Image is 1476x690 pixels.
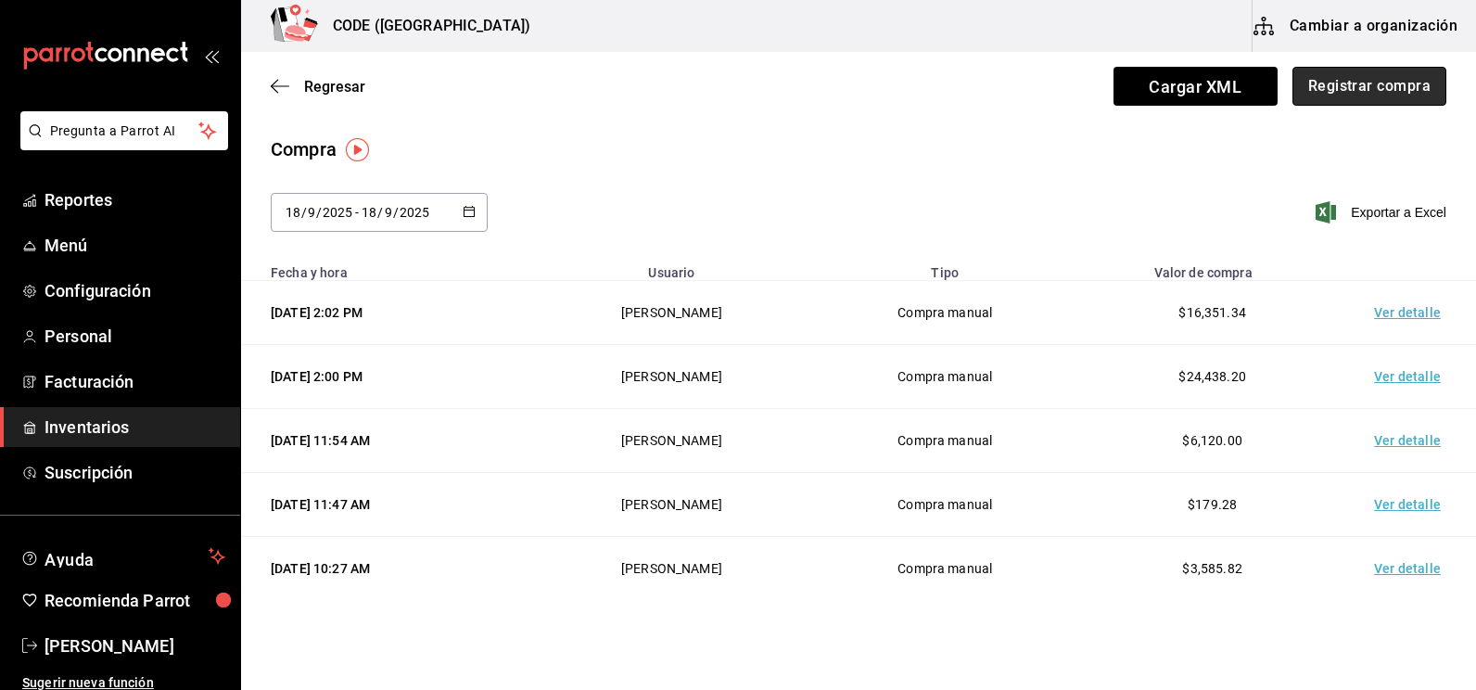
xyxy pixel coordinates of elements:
[45,187,225,212] span: Reportes
[811,345,1078,409] td: Compra manual
[811,537,1078,601] td: Compra manual
[241,254,532,281] th: Fecha y hora
[322,205,353,220] input: Year
[45,633,225,658] span: [PERSON_NAME]
[377,205,383,220] span: /
[532,345,812,409] td: [PERSON_NAME]
[361,205,377,220] input: Day
[271,495,510,514] div: [DATE] 11:47 AM
[811,254,1078,281] th: Tipo
[20,111,228,150] button: Pregunta a Parrot AI
[301,205,307,220] span: /
[1346,281,1476,345] td: Ver detalle
[1292,67,1446,106] button: Registrar compra
[1346,537,1476,601] td: Ver detalle
[1188,497,1237,512] span: $179.28
[1346,473,1476,537] td: Ver detalle
[1182,433,1241,448] span: $6,120.00
[811,281,1078,345] td: Compra manual
[532,409,812,473] td: [PERSON_NAME]
[316,205,322,220] span: /
[1346,409,1476,473] td: Ver detalle
[811,409,1078,473] td: Compra manual
[384,205,393,220] input: Month
[532,281,812,345] td: [PERSON_NAME]
[532,254,812,281] th: Usuario
[304,78,365,96] span: Regresar
[811,473,1078,537] td: Compra manual
[271,303,510,322] div: [DATE] 2:02 PM
[1113,67,1278,106] span: Cargar XML
[399,205,430,220] input: Year
[13,134,228,154] a: Pregunta a Parrot AI
[355,205,359,220] span: -
[1182,561,1241,576] span: $3,585.82
[1078,254,1346,281] th: Valor de compra
[307,205,316,220] input: Month
[271,135,337,163] div: Compra
[346,138,369,161] img: Tooltip marker
[393,205,399,220] span: /
[45,460,225,485] span: Suscripción
[45,415,225,440] span: Inventarios
[45,324,225,349] span: Personal
[45,369,225,394] span: Facturación
[532,537,812,601] td: [PERSON_NAME]
[285,205,301,220] input: Day
[1346,345,1476,409] td: Ver detalle
[204,48,219,63] button: open_drawer_menu
[45,233,225,258] span: Menú
[45,588,225,613] span: Recomienda Parrot
[318,15,530,37] h3: CODE ([GEOGRAPHIC_DATA])
[1178,369,1246,384] span: $24,438.20
[271,559,510,578] div: [DATE] 10:27 AM
[1319,201,1446,224] button: Exportar a Excel
[271,78,365,96] button: Regresar
[45,278,225,303] span: Configuración
[271,431,510,450] div: [DATE] 11:54 AM
[45,545,201,568] span: Ayuda
[271,367,510,386] div: [DATE] 2:00 PM
[532,473,812,537] td: [PERSON_NAME]
[1178,305,1246,320] span: $16,351.34
[50,121,199,141] span: Pregunta a Parrot AI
